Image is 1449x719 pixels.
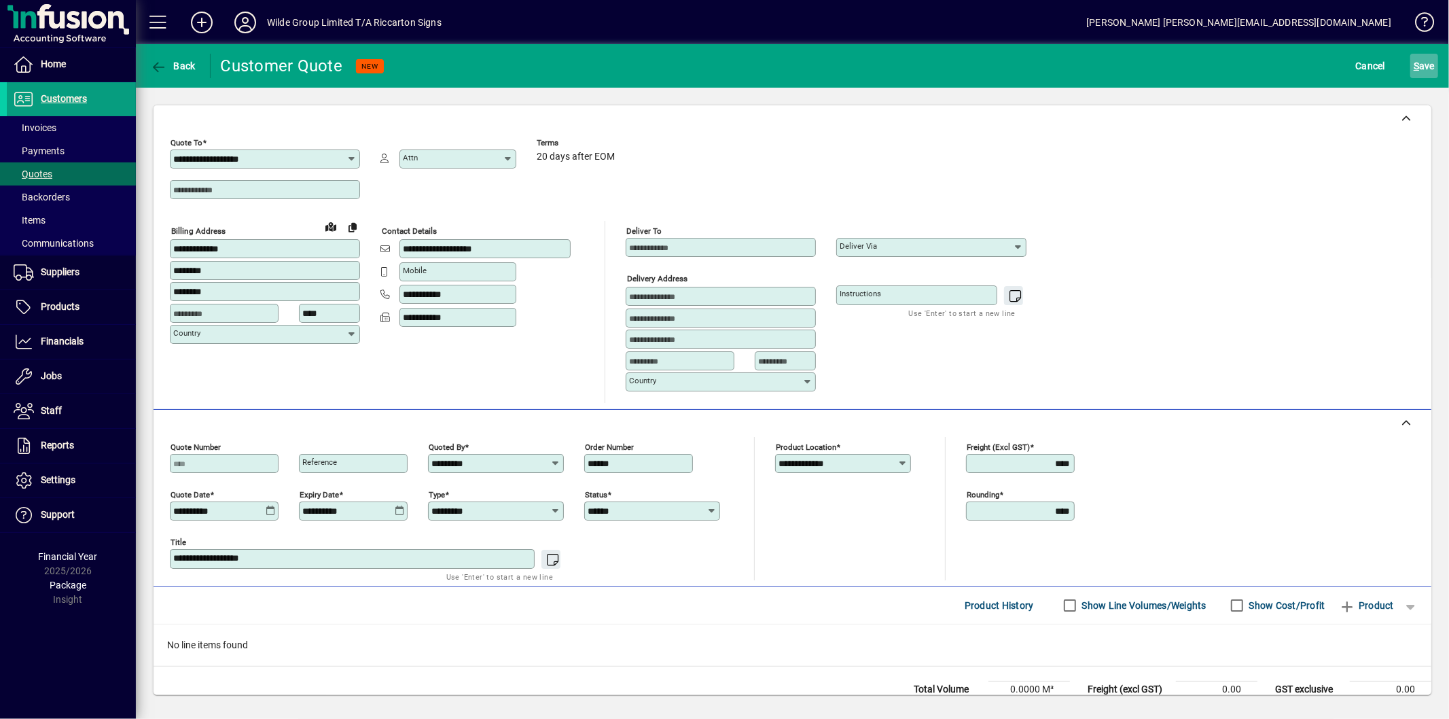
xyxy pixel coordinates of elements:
mat-label: Quote number [171,442,221,451]
span: Quotes [14,169,52,179]
mat-label: Reference [302,457,337,467]
span: 20 days after EOM [537,152,615,162]
span: ave [1414,55,1435,77]
a: Staff [7,394,136,428]
mat-label: Country [629,376,656,385]
button: Save [1410,54,1438,78]
span: Home [41,58,66,69]
a: Support [7,498,136,532]
span: Suppliers [41,266,79,277]
a: Payments [7,139,136,162]
mat-label: Quote To [171,138,202,147]
mat-label: Order number [585,442,634,451]
mat-label: Quoted by [429,442,465,451]
span: Reports [41,440,74,451]
mat-label: Mobile [403,266,427,275]
mat-label: Deliver via [840,241,877,251]
mat-label: Freight (excl GST) [967,442,1030,451]
a: Quotes [7,162,136,186]
span: Cancel [1356,55,1386,77]
button: Back [147,54,199,78]
span: Support [41,509,75,520]
a: Home [7,48,136,82]
a: View on map [320,215,342,237]
mat-label: Status [585,489,607,499]
mat-hint: Use 'Enter' to start a new line [909,305,1016,321]
a: Jobs [7,359,136,393]
span: Financials [41,336,84,347]
a: Settings [7,463,136,497]
span: Terms [537,139,618,147]
mat-label: Attn [403,153,418,162]
span: Product History [965,595,1034,616]
mat-label: Type [429,489,445,499]
span: NEW [361,62,378,71]
td: GST exclusive [1268,681,1350,697]
span: Customers [41,93,87,104]
span: Package [50,580,86,591]
a: Backorders [7,186,136,209]
span: Communications [14,238,94,249]
a: Reports [7,429,136,463]
mat-label: Rounding [967,489,999,499]
mat-label: Deliver To [626,226,662,236]
button: Cancel [1353,54,1389,78]
span: Products [41,301,79,312]
span: S [1414,60,1419,71]
app-page-header-button: Back [136,54,211,78]
a: Suppliers [7,256,136,290]
span: Items [14,215,46,226]
span: Settings [41,474,75,485]
span: Jobs [41,370,62,381]
button: Add [180,10,223,35]
button: Product History [959,593,1039,618]
div: Customer Quote [221,55,343,77]
td: 0.00 [1350,681,1431,697]
mat-label: Quote date [171,489,210,499]
span: Financial Year [39,551,98,562]
span: Invoices [14,122,56,133]
label: Show Cost/Profit [1247,599,1325,612]
span: Staff [41,405,62,416]
div: [PERSON_NAME] [PERSON_NAME][EMAIL_ADDRESS][DOMAIN_NAME] [1086,12,1391,33]
a: Items [7,209,136,232]
mat-label: Expiry date [300,489,339,499]
div: Wilde Group Limited T/A Riccarton Signs [267,12,442,33]
td: Total Volume [907,681,988,697]
button: Copy to Delivery address [342,216,363,238]
div: No line items found [154,625,1431,666]
a: Communications [7,232,136,255]
a: Invoices [7,116,136,139]
label: Show Line Volumes/Weights [1079,599,1206,612]
mat-label: Country [173,328,200,338]
mat-label: Instructions [840,289,881,298]
mat-hint: Use 'Enter' to start a new line [446,569,553,584]
span: Back [150,60,196,71]
mat-label: Title [171,537,186,546]
button: Product [1332,593,1401,618]
td: 0.0000 M³ [988,681,1070,697]
span: Backorders [14,192,70,203]
span: Product [1339,595,1394,616]
a: Knowledge Base [1405,3,1432,47]
mat-label: Product location [776,442,836,451]
td: Freight (excl GST) [1081,681,1176,697]
button: Profile [223,10,267,35]
a: Financials [7,325,136,359]
a: Products [7,290,136,324]
td: 0.00 [1176,681,1257,697]
span: Payments [14,145,65,156]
